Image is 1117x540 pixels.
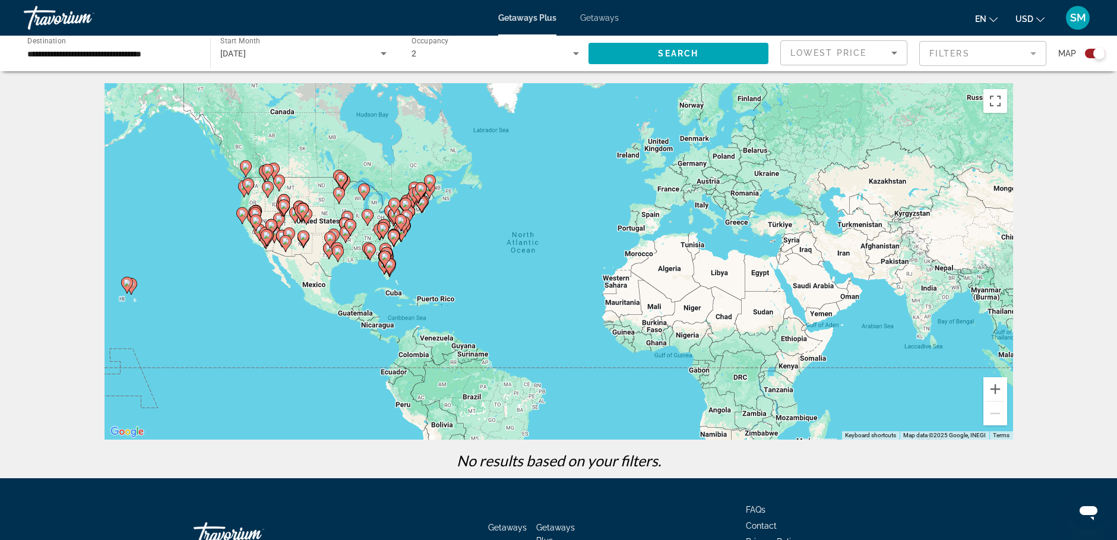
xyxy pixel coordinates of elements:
p: No results based on your filters. [99,451,1019,469]
a: Getaways [580,13,619,23]
span: Search [658,49,698,58]
button: Zoom out [983,402,1007,425]
button: Keyboard shortcuts [845,431,896,440]
span: Map data ©2025 Google, INEGI [903,432,986,438]
span: Map [1058,45,1076,62]
button: Zoom in [983,377,1007,401]
span: 2 [412,49,416,58]
a: Getaways Plus [498,13,556,23]
span: Start Month [220,37,260,45]
iframe: Button to launch messaging window [1069,492,1107,530]
button: Filter [919,40,1046,67]
mat-select: Sort by [790,46,897,60]
span: en [975,14,986,24]
a: FAQs [746,505,765,514]
span: SM [1070,12,1086,24]
a: Contact [746,521,777,530]
span: USD [1015,14,1033,24]
span: [DATE] [220,49,246,58]
a: Terms (opens in new tab) [993,432,1010,438]
a: Open this area in Google Maps (opens a new window) [107,424,147,440]
span: Lowest Price [790,48,866,58]
button: Search [588,43,769,64]
img: Google [107,424,147,440]
button: Toggle fullscreen view [983,89,1007,113]
span: Destination [27,36,66,45]
a: Travorium [24,2,143,33]
button: Change language [975,10,998,27]
span: Occupancy [412,37,449,45]
button: User Menu [1062,5,1093,30]
a: Getaways [488,523,527,532]
button: Change currency [1015,10,1045,27]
